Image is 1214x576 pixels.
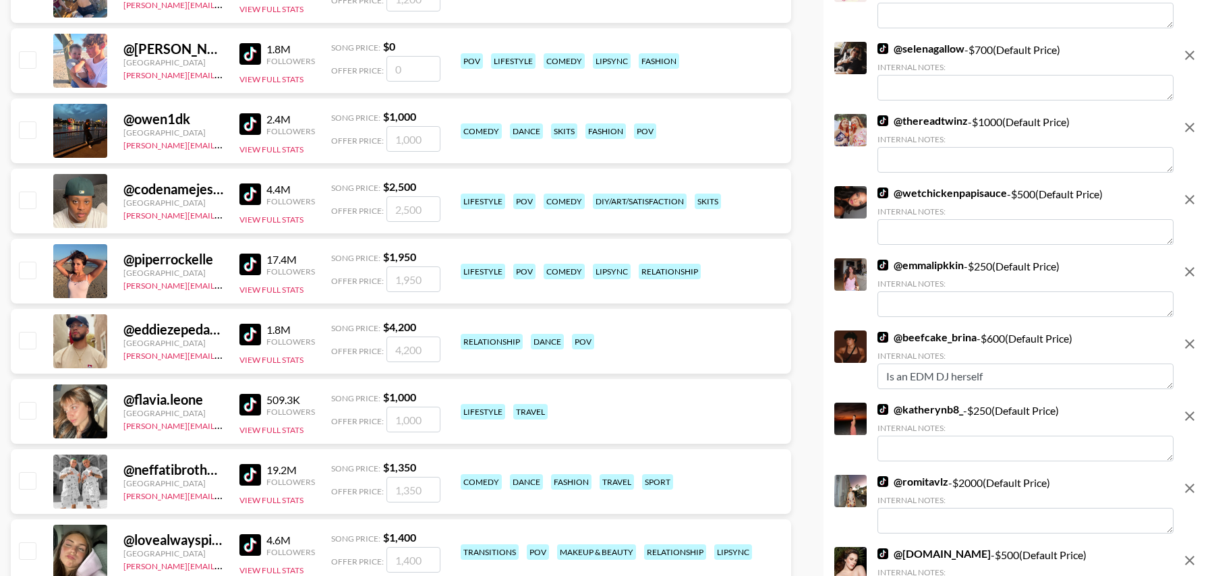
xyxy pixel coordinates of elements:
button: remove [1176,403,1203,430]
div: 4.6M [266,534,315,547]
input: 1,400 [386,547,440,573]
div: [GEOGRAPHIC_DATA] [123,198,223,208]
div: @ neffatibrothers [123,461,223,478]
a: [PERSON_NAME][EMAIL_ADDRESS][DOMAIN_NAME] [123,348,323,361]
div: dance [531,334,564,349]
strong: $ 4,200 [383,320,416,333]
input: 0 [386,56,440,82]
div: @ eddiezepeda24 [123,321,223,338]
span: Offer Price: [331,65,384,76]
div: lifestyle [461,264,505,279]
div: Internal Notes: [877,351,1174,361]
button: remove [1176,42,1203,69]
span: Song Price: [331,183,380,193]
span: Song Price: [331,42,380,53]
a: @wetchickenpapisauce [877,186,1007,200]
div: comedy [461,123,502,139]
div: [GEOGRAPHIC_DATA] [123,408,223,418]
button: View Full Stats [239,565,303,575]
div: 4.4M [266,183,315,196]
div: - $ 250 (Default Price) [877,403,1174,461]
div: Internal Notes: [877,423,1174,433]
img: TikTok [877,260,888,270]
a: @katherynb8_ [877,403,963,416]
div: [GEOGRAPHIC_DATA] [123,57,223,67]
button: remove [1176,475,1203,502]
div: 1.8M [266,323,315,337]
div: Internal Notes: [877,495,1174,505]
span: Song Price: [331,463,380,473]
button: View Full Stats [239,495,303,505]
div: comedy [461,474,502,490]
button: View Full Stats [239,144,303,154]
div: 1.8M [266,42,315,56]
button: remove [1176,330,1203,357]
img: TikTok [877,188,888,198]
img: TikTok [239,394,261,415]
div: [GEOGRAPHIC_DATA] [123,478,223,488]
a: [PERSON_NAME][EMAIL_ADDRESS][DOMAIN_NAME] [123,558,323,571]
button: remove [1176,114,1203,141]
div: fashion [551,474,591,490]
img: TikTok [877,404,888,415]
img: TikTok [239,534,261,556]
div: diy/art/satisfaction [593,194,687,209]
span: Song Price: [331,253,380,263]
div: Followers [266,266,315,277]
button: View Full Stats [239,285,303,295]
span: Song Price: [331,534,380,544]
div: - $ 1000 (Default Price) [877,114,1174,173]
span: Song Price: [331,323,380,333]
span: Song Price: [331,113,380,123]
img: TikTok [239,43,261,65]
span: Offer Price: [331,556,384,567]
div: - $ 250 (Default Price) [877,258,1174,317]
strong: $ 1,950 [383,250,416,263]
strong: $ 2,500 [383,180,416,193]
div: - $ 500 (Default Price) [877,186,1174,245]
button: View Full Stats [239,4,303,14]
input: 2,500 [386,196,440,222]
div: @ flavia.leone [123,391,223,408]
a: @romitavlz [877,475,948,488]
div: lifestyle [461,404,505,420]
div: Followers [266,337,315,347]
div: 2.4M [266,113,315,126]
div: travel [513,404,548,420]
div: Followers [266,56,315,66]
div: [GEOGRAPHIC_DATA] [123,127,223,138]
div: @ owen1dk [123,111,223,127]
div: lifestyle [461,194,505,209]
div: fashion [639,53,679,69]
button: View Full Stats [239,355,303,365]
div: - $ 2000 (Default Price) [877,475,1174,534]
a: [PERSON_NAME][EMAIL_ADDRESS][DOMAIN_NAME] [123,138,323,150]
a: @emmalipkkin [877,258,964,272]
div: [GEOGRAPHIC_DATA] [123,338,223,348]
button: View Full Stats [239,214,303,225]
span: Offer Price: [331,276,384,286]
div: Internal Notes: [877,279,1174,289]
a: [PERSON_NAME][EMAIL_ADDRESS][DOMAIN_NAME] [123,418,323,431]
div: pov [461,53,483,69]
a: @selenagallow [877,42,964,55]
a: @thereadtwinz [877,114,968,127]
span: Offer Price: [331,206,384,216]
div: pov [572,334,594,349]
button: remove [1176,547,1203,574]
div: Followers [266,407,315,417]
div: dance [510,123,543,139]
div: @ lovealwayspiper [123,531,223,548]
strong: $ 1,350 [383,461,416,473]
img: TikTok [877,476,888,487]
div: [GEOGRAPHIC_DATA] [123,268,223,278]
input: 1,950 [386,266,440,292]
div: Followers [266,196,315,206]
img: TikTok [877,43,888,54]
div: skits [695,194,721,209]
img: TikTok [877,332,888,343]
img: TikTok [239,324,261,345]
div: 19.2M [266,463,315,477]
div: 17.4M [266,253,315,266]
div: 509.3K [266,393,315,407]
